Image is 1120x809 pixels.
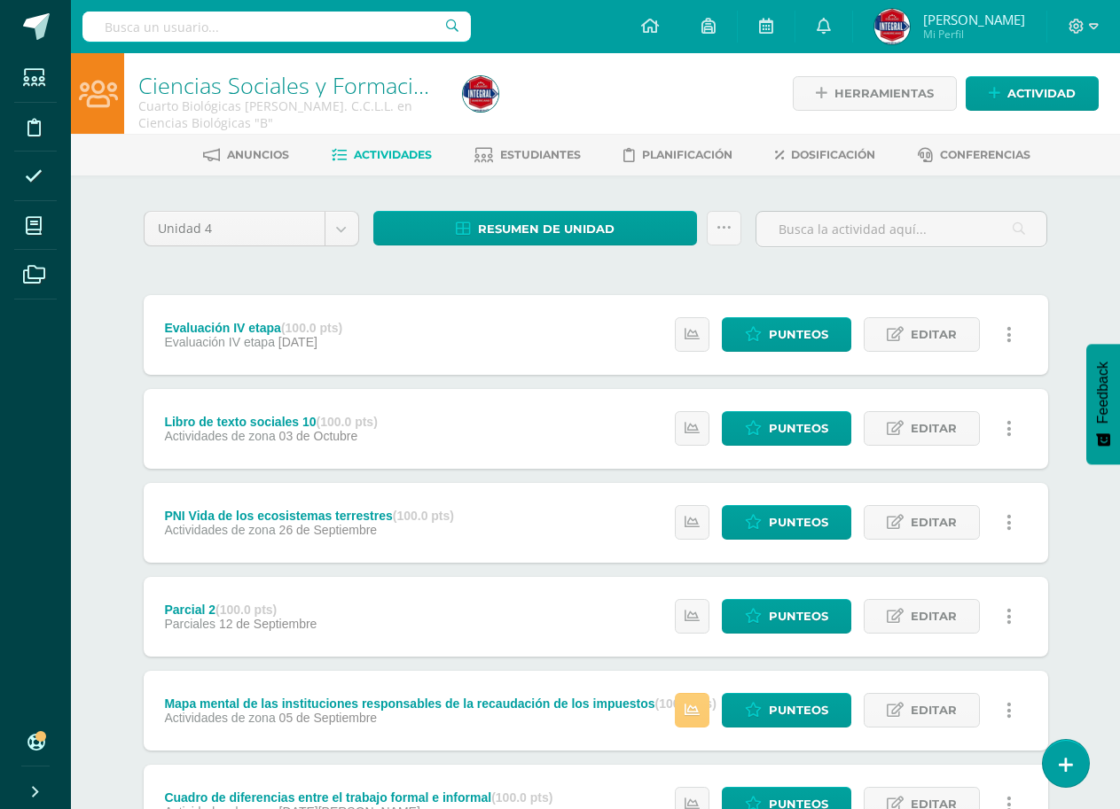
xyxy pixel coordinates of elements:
[215,603,277,617] strong: (100.0 pts)
[145,212,358,245] a: Unidad 4
[1086,344,1120,464] button: Feedback - Mostrar encuesta
[874,9,910,44] img: 9479b67508c872087c746233754dda3e.png
[911,318,957,351] span: Editar
[1007,77,1076,110] span: Actividad
[722,599,851,634] a: Punteos
[834,77,934,110] span: Herramientas
[158,212,311,245] span: Unidad 4
[279,711,378,725] span: 05 de Septiembre
[911,412,957,445] span: Editar
[918,141,1030,169] a: Conferencias
[164,617,215,631] span: Parciales
[393,509,454,523] strong: (100.0 pts)
[332,141,432,169] a: Actividades
[966,76,1099,111] a: Actividad
[164,711,275,725] span: Actividades de zona
[474,141,581,169] a: Estudiantes
[923,27,1025,42] span: Mi Perfil
[642,148,732,161] span: Planificación
[769,694,828,727] span: Punteos
[164,790,552,805] div: Cuadro de diferencias entre el trabajo formal e informal
[164,321,342,335] div: Evaluación IV etapa
[164,603,317,617] div: Parcial 2
[940,148,1030,161] span: Conferencias
[769,318,828,351] span: Punteos
[756,212,1046,246] input: Busca la actividad aquí...
[164,415,377,429] div: Libro de texto sociales 10
[769,506,828,539] span: Punteos
[164,509,454,523] div: PNI Vida de los ecosistemas terrestres
[281,321,342,335] strong: (100.0 pts)
[164,429,275,443] span: Actividades de zona
[278,335,317,349] span: [DATE]
[138,73,442,97] h1: Ciencias Sociales y Formación Ciudadana
[138,70,553,100] a: Ciencias Sociales y Formación Ciudadana
[373,211,698,245] a: Resumen de unidad
[317,415,378,429] strong: (100.0 pts)
[791,148,875,161] span: Dosificación
[491,790,552,805] strong: (100.0 pts)
[1095,362,1111,424] span: Feedback
[769,600,828,633] span: Punteos
[722,505,851,540] a: Punteos
[279,523,378,537] span: 26 de Septiembre
[911,694,957,727] span: Editar
[722,411,851,446] a: Punteos
[478,213,615,245] span: Resumen de unidad
[500,148,581,161] span: Estudiantes
[722,693,851,727] a: Punteos
[138,97,442,131] div: Cuarto Biológicas Bach. C.C.L.L. en Ciencias Biológicas 'B'
[923,11,1025,28] span: [PERSON_NAME]
[911,506,957,539] span: Editar
[911,600,957,633] span: Editar
[164,696,716,711] div: Mapa mental de las instituciones responsables de la recaudación de los impuestos
[775,141,875,169] a: Dosificación
[203,141,289,169] a: Anuncios
[793,76,957,111] a: Herramientas
[219,617,317,631] span: 12 de Septiembre
[769,412,828,445] span: Punteos
[354,148,432,161] span: Actividades
[623,141,732,169] a: Planificación
[463,76,498,112] img: 9479b67508c872087c746233754dda3e.png
[82,12,471,42] input: Busca un usuario...
[164,523,275,537] span: Actividades de zona
[164,335,275,349] span: Evaluación IV etapa
[722,317,851,352] a: Punteos
[279,429,358,443] span: 03 de Octubre
[227,148,289,161] span: Anuncios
